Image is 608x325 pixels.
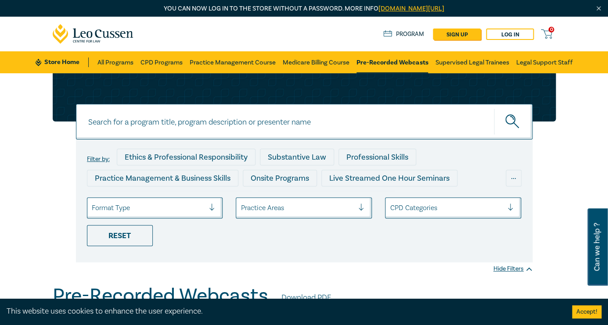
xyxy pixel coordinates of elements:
[190,51,276,73] a: Practice Management Course
[92,203,94,213] input: select
[486,29,534,40] a: Log in
[283,51,349,73] a: Medicare Billing Course
[87,156,110,163] label: Filter by:
[281,292,331,304] a: Download PDF
[338,149,416,165] div: Professional Skills
[493,264,532,273] div: Hide Filters
[595,5,602,12] img: Close
[53,284,268,307] h1: Pre-Recorded Webcasts
[356,51,428,73] a: Pre-Recorded Webcasts
[7,306,559,317] div: This website uses cookies to enhance the user experience.
[36,57,89,67] a: Store Home
[506,170,522,186] div: ...
[321,170,457,186] div: Live Streamed One Hour Seminars
[53,4,556,14] p: You can now log in to the store without a password. More info
[390,203,392,213] input: select
[257,191,396,207] div: Live Streamed Practical Workshops
[383,29,424,39] a: Program
[241,203,242,213] input: select
[378,4,444,13] a: [DOMAIN_NAME][URL]
[97,51,133,73] a: All Programs
[572,305,601,318] button: Accept cookies
[433,29,481,40] a: sign up
[435,51,509,73] a: Supervised Legal Trainees
[548,27,554,32] span: 0
[243,170,317,186] div: Onsite Programs
[260,149,334,165] div: Substantive Law
[117,149,255,165] div: Ethics & Professional Responsibility
[76,104,532,139] input: Search for a program title, program description or presenter name
[593,214,601,280] span: Can we help ?
[516,51,572,73] a: Legal Support Staff
[87,170,238,186] div: Practice Management & Business Skills
[87,225,153,246] div: Reset
[140,51,183,73] a: CPD Programs
[87,191,252,207] div: Live Streamed Conferences and Intensives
